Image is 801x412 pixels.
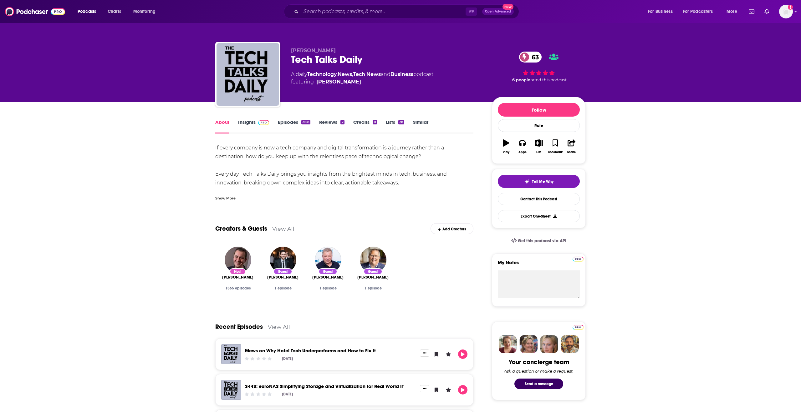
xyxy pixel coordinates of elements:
[355,286,390,290] div: 1 episode
[727,7,737,16] span: More
[133,7,156,16] span: Monitoring
[413,119,428,133] a: Similar
[518,238,566,244] span: Get this podcast via API
[458,385,467,394] button: Play
[683,7,713,16] span: For Podcasters
[319,268,337,275] div: Guest
[485,10,511,13] span: Open Advanced
[301,7,466,17] input: Search podcasts, credits, & more...
[78,7,96,16] span: Podcasts
[282,356,293,361] div: [DATE]
[291,48,336,53] span: [PERSON_NAME]
[360,247,386,273] img: Dean Guida
[301,120,310,124] div: 2158
[267,275,298,280] a: David Feinman
[373,120,377,124] div: 11
[498,175,580,188] button: tell me why sparkleTell Me Why
[5,6,65,18] a: Podchaser - Follow, Share and Rate Podcasts
[788,5,793,10] svg: Add a profile image
[398,120,404,124] div: 28
[310,286,345,290] div: 1 episode
[238,119,269,133] a: InsightsPodchaser Pro
[245,383,404,389] a: 3443: euroNAS Simplifying Storage and Virtualization for Real World IT
[258,120,269,125] img: Podchaser Pro
[444,349,453,359] button: Leave a Rating
[270,247,296,273] img: David Feinman
[364,268,382,275] div: Guest
[514,135,530,158] button: Apps
[215,323,263,331] a: Recent Episodes
[573,256,584,262] a: Pro website
[498,210,580,222] button: Export One-Sheet
[779,5,793,18] button: Show profile menu
[498,103,580,117] button: Follow
[536,150,541,154] div: List
[278,119,310,133] a: Episodes2158
[340,120,344,124] div: 2
[444,385,453,394] button: Leave a Rating
[519,52,542,63] a: 63
[108,7,121,16] span: Charts
[503,150,509,154] div: Play
[531,135,547,158] button: List
[525,52,542,63] span: 63
[561,335,579,353] img: Jon Profile
[230,268,246,275] div: Host
[352,71,353,77] span: ,
[381,71,390,77] span: and
[567,150,576,154] div: Share
[512,78,530,82] span: 6 people
[540,335,558,353] img: Jules Profile
[499,335,517,353] img: Sydney Profile
[312,275,344,280] a: William Shatner
[225,247,251,273] img: Neil C. Hughes
[482,8,514,15] button: Open AdvancedNew
[291,71,433,86] div: A daily podcast
[679,7,722,17] button: open menu
[217,43,279,106] img: Tech Talks Daily
[524,179,529,184] img: tell me why sparkle
[221,380,241,400] img: 3443: euroNAS Simplifying Storage and Virtualization for Real World IT
[245,348,376,354] a: Mews on Why Hotel Tech Underperforms and How to Fix It
[104,7,125,17] a: Charts
[779,5,793,18] img: User Profile
[573,324,584,330] a: Pro website
[307,71,337,77] a: Technology
[504,369,574,374] div: Ask a question or make a request.
[548,150,563,154] div: Bookmark
[338,71,352,77] a: News
[222,275,253,280] a: Neil C. Hughes
[353,119,377,133] a: Credits11
[509,358,569,366] div: Your concierge team
[215,143,473,389] div: If every company is now a tech company and digital transformation is a journey rather than a dest...
[466,8,477,16] span: ⌘ K
[506,233,571,249] a: Get this podcast via API
[312,275,344,280] span: [PERSON_NAME]
[265,286,300,290] div: 1 episode
[290,4,525,19] div: Search podcasts, credits, & more...
[573,325,584,330] img: Podchaser Pro
[432,385,441,394] button: Bookmark Episode
[431,223,473,234] div: Add Creators
[518,150,527,154] div: Apps
[215,119,229,133] a: About
[532,179,554,184] span: Tell Me Why
[530,78,567,82] span: rated this podcast
[315,247,341,273] img: William Shatner
[390,71,413,77] a: Business
[514,379,563,389] button: Send a message
[573,257,584,262] img: Podchaser Pro
[779,5,793,18] span: Logged in as SDeLuca
[644,7,681,17] button: open menu
[337,71,338,77] span: ,
[519,335,538,353] img: Barbara Profile
[503,4,514,10] span: New
[319,119,344,133] a: Reviews2
[220,286,255,290] div: 1565 episodes
[547,135,563,158] button: Bookmark
[272,225,294,232] a: View All
[268,324,290,330] a: View All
